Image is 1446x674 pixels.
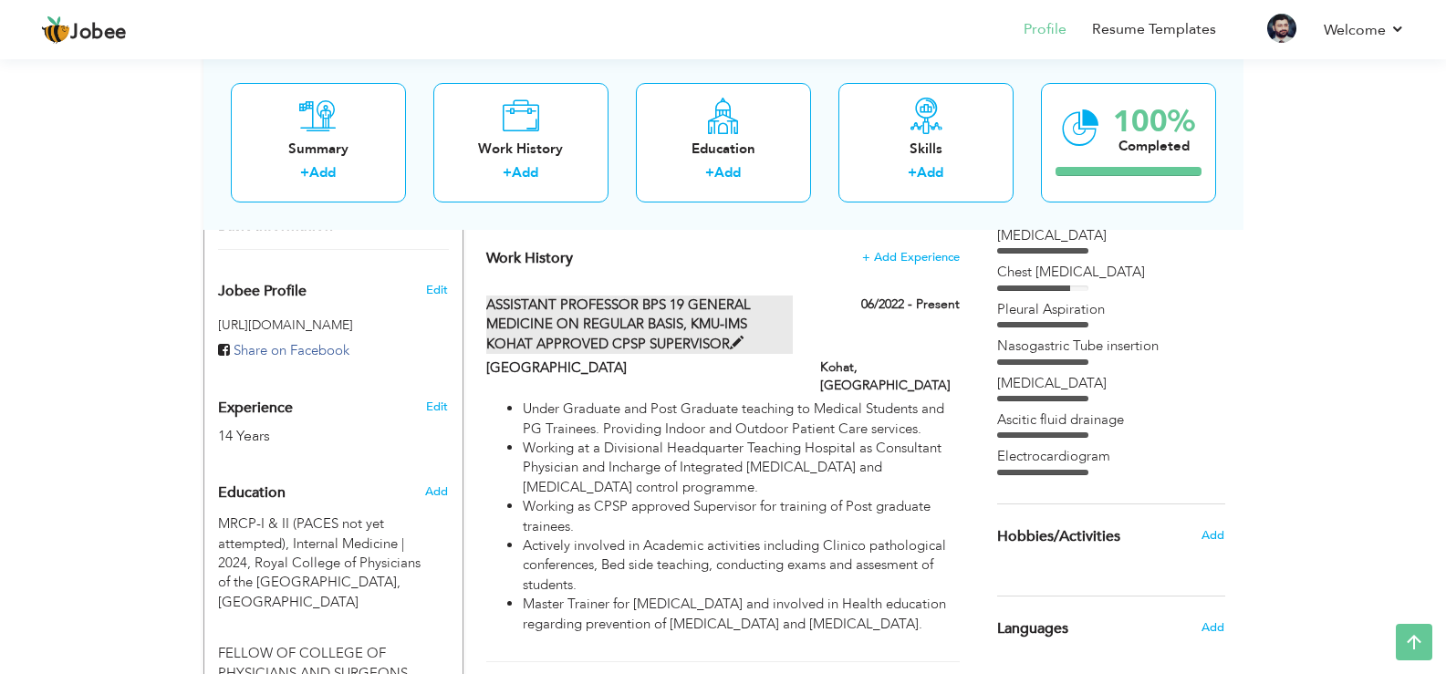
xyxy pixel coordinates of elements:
[218,554,421,611] span: Royal College of Physicians of the [GEOGRAPHIC_DATA], [GEOGRAPHIC_DATA]
[523,536,959,595] li: Actively involved in Academic activities including Clinico pathological conferences, Bed side tea...
[218,485,286,502] span: Education
[997,621,1068,638] span: Languages
[1113,106,1195,136] div: 100%
[997,374,1225,393] div: Urinary Catheterization
[1267,14,1296,43] img: Profile Img
[853,139,999,158] div: Skills
[1202,619,1224,636] span: Add
[503,163,512,182] label: +
[1324,19,1405,41] a: Welcome
[997,226,1225,245] div: Lumbar Puncture
[714,163,741,181] a: Add
[218,218,333,234] span: Basic Information
[512,163,538,181] a: Add
[300,163,309,182] label: +
[1024,19,1066,40] a: Profile
[425,483,448,500] span: Add
[997,300,1225,319] div: Pleural Aspiration
[41,16,70,45] img: jobee.io
[70,23,127,43] span: Jobee
[861,296,960,314] label: 06/2022 - Present
[908,163,917,182] label: +
[997,596,1225,660] div: Show your familiar languages.
[1202,527,1224,544] span: Add
[997,410,1225,430] div: Ascitic fluid drainage
[486,248,573,268] span: Work History
[917,163,943,181] a: Add
[997,529,1120,545] span: Hobbies/Activities
[448,139,594,158] div: Work History
[426,282,448,298] span: Edit
[218,318,449,332] h5: [URL][DOMAIN_NAME]
[486,296,793,354] label: ASSISTANT PROFESSOR BPS 19 GENERAL MEDICINE ON REGULAR BASIS, KMU-IMS KOHAT APPROVED CPSP SUPERVISOR
[997,447,1225,466] div: Electrocardiogram
[234,341,349,359] span: Share on Facebook
[983,504,1239,568] div: Share some of your professional and personal interests.
[218,514,404,572] span: MRCP-I & II (PACES not yet attempted), Royal College of Physicians of the UK, 2024
[523,399,959,439] li: Under Graduate and Post Graduate teaching to Medical Students and PG Trainees. Providing Indoor a...
[997,337,1225,356] div: Nasogastric Tube insertion
[41,16,127,45] a: Jobee
[218,284,307,300] span: Jobee Profile
[705,163,714,182] label: +
[523,497,959,536] li: Working as CPSP approved Supervisor for training of Post graduate trainees.
[426,399,448,415] a: Edit
[523,595,959,634] li: Master Trainer for [MEDICAL_DATA] and involved in Health education regarding prevention of [MEDIC...
[486,249,959,267] h4: This helps to show the companies you have worked for.
[204,264,463,309] div: Enhance your career by creating a custom URL for your Jobee public profile.
[1113,136,1195,155] div: Completed
[309,163,336,181] a: Add
[486,358,793,378] label: [GEOGRAPHIC_DATA]
[820,358,960,395] label: Kohat, [GEOGRAPHIC_DATA]
[1092,19,1216,40] a: Resume Templates
[218,426,406,447] div: 14 Years
[650,139,796,158] div: Education
[523,439,959,497] li: Working at a Divisional Headquarter Teaching Hospital as Consultant Physician and Incharge of Int...
[218,400,293,417] span: Experience
[862,251,960,264] span: + Add Experience
[997,263,1225,282] div: Chest Intubation
[204,514,463,612] div: MRCP-I & II (PACES not yet attempted), 2024
[245,139,391,158] div: Summary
